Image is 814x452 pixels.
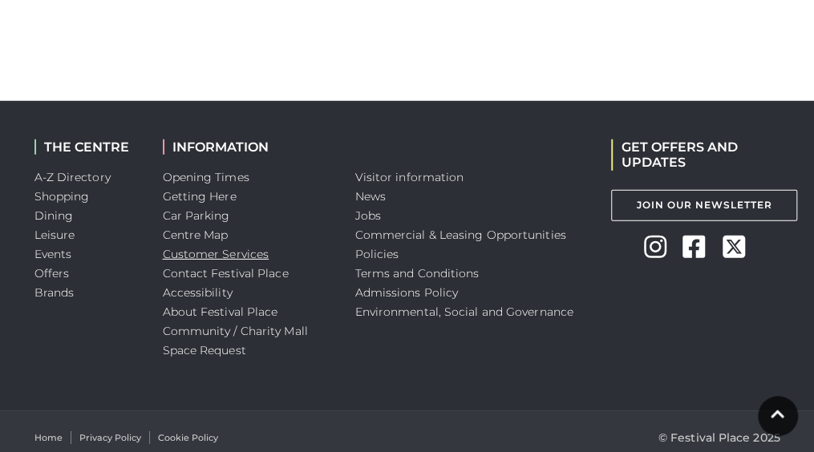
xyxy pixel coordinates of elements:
a: About Festival Place [163,305,278,319]
a: Opening Times [163,170,249,184]
a: Centre Map [163,228,229,242]
a: Shopping [34,189,90,204]
a: Leisure [34,228,75,242]
a: Home [34,431,63,445]
a: News [355,189,386,204]
a: Privacy Policy [79,431,141,445]
a: Policies [355,247,399,261]
a: Commercial & Leasing Opportunities [355,228,566,242]
p: © Festival Place 2025 [658,428,780,447]
a: Dining [34,208,74,223]
a: Community / Charity Mall Space Request [163,324,308,357]
h2: INFORMATION [163,139,331,155]
a: Jobs [355,208,381,223]
h2: GET OFFERS AND UPDATES [611,139,780,170]
a: Offers [34,266,70,280]
a: Customer Services [163,247,269,261]
a: Cookie Policy [158,431,218,445]
a: Visitor information [355,170,464,184]
a: Terms and Conditions [355,266,480,280]
a: Join Our Newsletter [611,190,797,221]
a: A-Z Directory [34,170,111,184]
a: Car Parking [163,208,230,223]
a: Accessibility [163,285,233,300]
a: Contact Festival Place [163,266,289,280]
a: Environmental, Social and Governance [355,305,573,319]
a: Events [34,247,72,261]
a: Admissions Policy [355,285,459,300]
a: Getting Here [163,189,237,204]
a: Brands [34,285,75,300]
h2: THE CENTRE [34,139,139,155]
